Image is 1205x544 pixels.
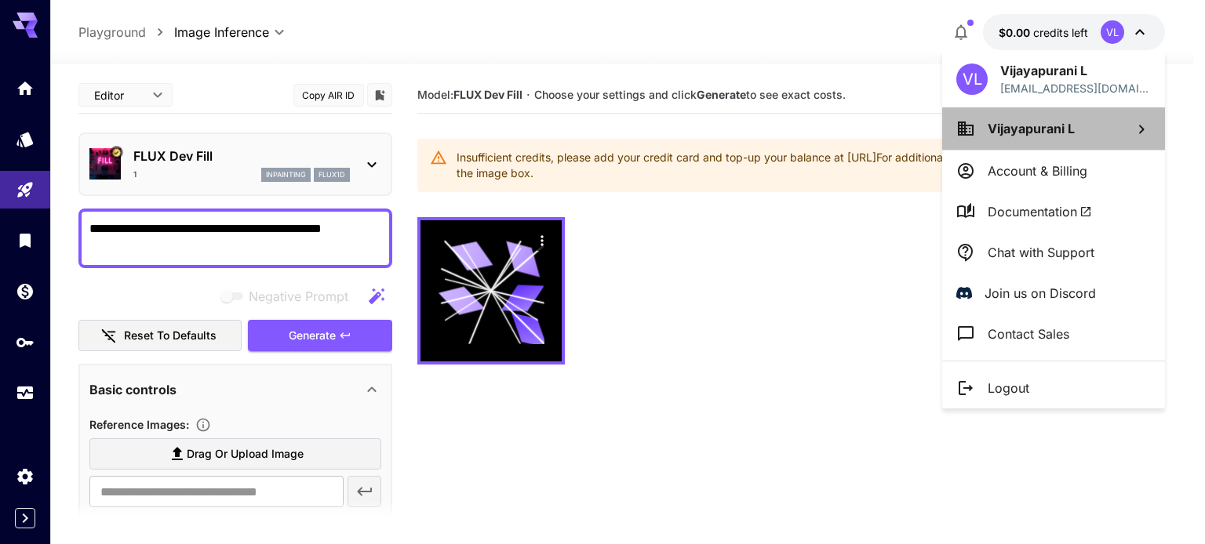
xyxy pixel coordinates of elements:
p: Vijayapurani L [1000,61,1151,80]
span: Vijayapurani L [988,121,1075,136]
p: Logout [988,379,1029,397]
p: Contact Sales [988,325,1069,343]
button: Vijayapurani L [942,107,1165,150]
p: Join us on Discord [985,284,1096,303]
div: vijayapurani@hellosivi.com [1000,80,1151,96]
p: Account & Billing [988,161,1087,180]
p: Chat with Support [988,243,1094,262]
span: Documentation [988,202,1092,221]
div: VL [956,63,988,95]
p: [EMAIL_ADDRESS][DOMAIN_NAME] [1000,80,1151,96]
